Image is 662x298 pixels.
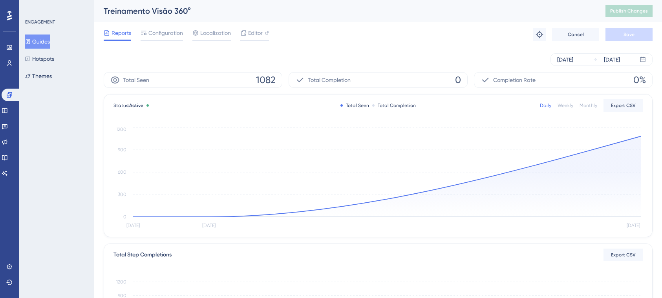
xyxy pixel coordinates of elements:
[25,35,50,49] button: Guides
[372,102,416,109] div: Total Completion
[112,28,131,38] span: Reports
[580,102,597,109] div: Monthly
[308,75,351,85] span: Total Completion
[116,279,126,285] tspan: 1200
[248,28,263,38] span: Editor
[123,75,149,85] span: Total Seen
[627,223,640,228] tspan: [DATE]
[129,103,143,108] span: Active
[123,214,126,220] tspan: 0
[256,74,276,86] span: 1082
[604,55,620,64] div: [DATE]
[148,28,183,38] span: Configuration
[340,102,369,109] div: Total Seen
[25,19,55,25] div: ENGAGEMENT
[113,250,172,260] div: Total Step Completions
[455,74,461,86] span: 0
[200,28,231,38] span: Localization
[118,147,126,153] tspan: 900
[540,102,551,109] div: Daily
[611,102,636,109] span: Export CSV
[611,252,636,258] span: Export CSV
[25,52,54,66] button: Hotspots
[605,28,653,41] button: Save
[557,55,573,64] div: [DATE]
[113,102,143,109] span: Status:
[558,102,573,109] div: Weekly
[493,75,536,85] span: Completion Rate
[25,69,52,83] button: Themes
[552,28,599,41] button: Cancel
[116,127,126,132] tspan: 1200
[624,31,635,38] span: Save
[118,192,126,197] tspan: 300
[104,5,586,16] div: Treinamento Visão 360°
[126,223,140,228] tspan: [DATE]
[605,5,653,17] button: Publish Changes
[568,31,584,38] span: Cancel
[603,99,643,112] button: Export CSV
[118,169,126,175] tspan: 600
[633,74,646,86] span: 0%
[202,223,216,228] tspan: [DATE]
[610,8,648,14] span: Publish Changes
[603,249,643,261] button: Export CSV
